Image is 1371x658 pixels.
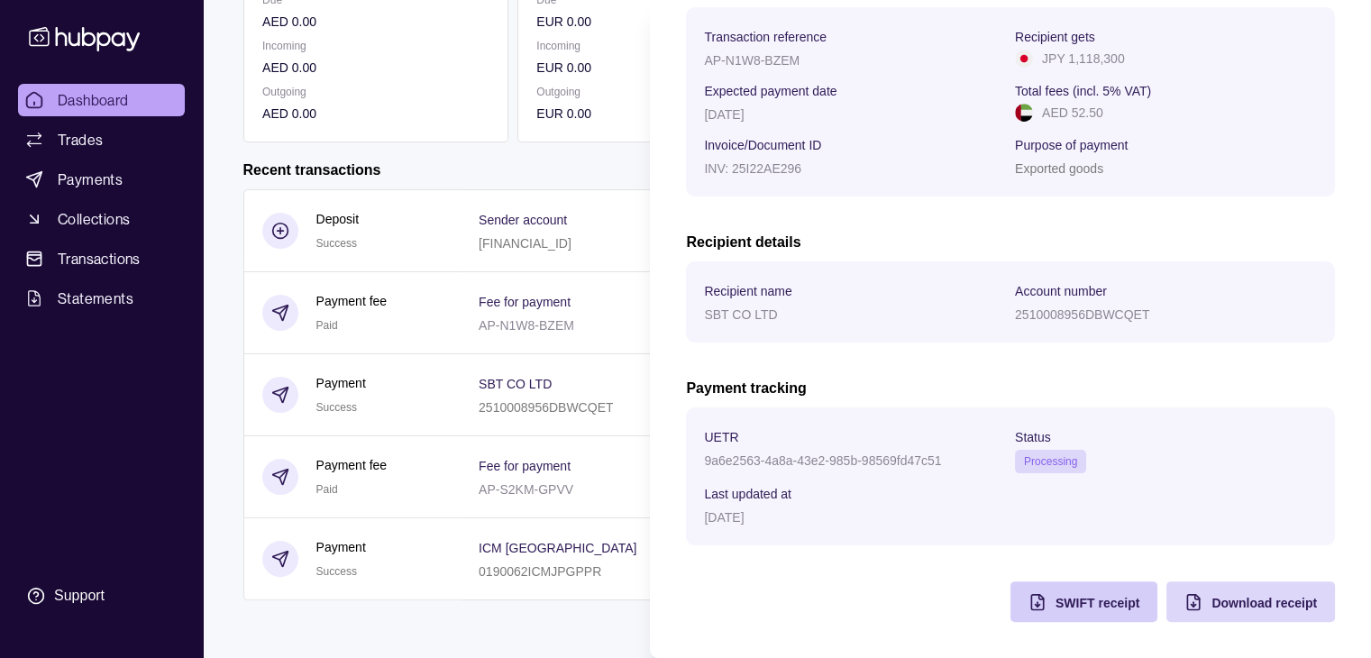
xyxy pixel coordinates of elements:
p: Status [1015,430,1051,444]
p: Purpose of payment [1015,138,1128,152]
span: Download receipt [1211,596,1317,610]
p: AP-N1W8-BZEM [704,53,800,68]
span: Processing [1024,455,1077,468]
p: Recipient gets [1015,30,1095,44]
p: INV: 25I22AE296 [704,161,801,176]
p: Recipient name [704,284,791,298]
h2: Payment tracking [686,379,1335,398]
p: Expected payment date [704,84,836,98]
p: Transaction reference [704,30,827,44]
p: [DATE] [704,107,744,122]
button: Download receipt [1166,581,1335,622]
p: Invoice/Document ID [704,138,821,152]
p: [DATE] [704,510,744,525]
p: Last updated at [704,487,791,501]
h2: Recipient details [686,233,1335,252]
p: Total fees (incl. 5% VAT) [1015,84,1151,98]
button: SWIFT receipt [1010,581,1157,622]
img: jp [1015,50,1033,68]
p: 2510008956DBWCQET [1015,307,1149,322]
p: Exported goods [1015,161,1103,176]
p: 9a6e2563-4a8a-43e2-985b-98569fd47c51 [704,453,941,468]
p: SBT CO LTD [704,307,777,322]
p: AED 52.50 [1042,103,1103,123]
p: JPY 1,118,300 [1042,49,1125,69]
span: SWIFT receipt [1056,596,1139,610]
p: Account number [1015,284,1107,298]
img: ae [1015,104,1033,122]
p: UETR [704,430,738,444]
